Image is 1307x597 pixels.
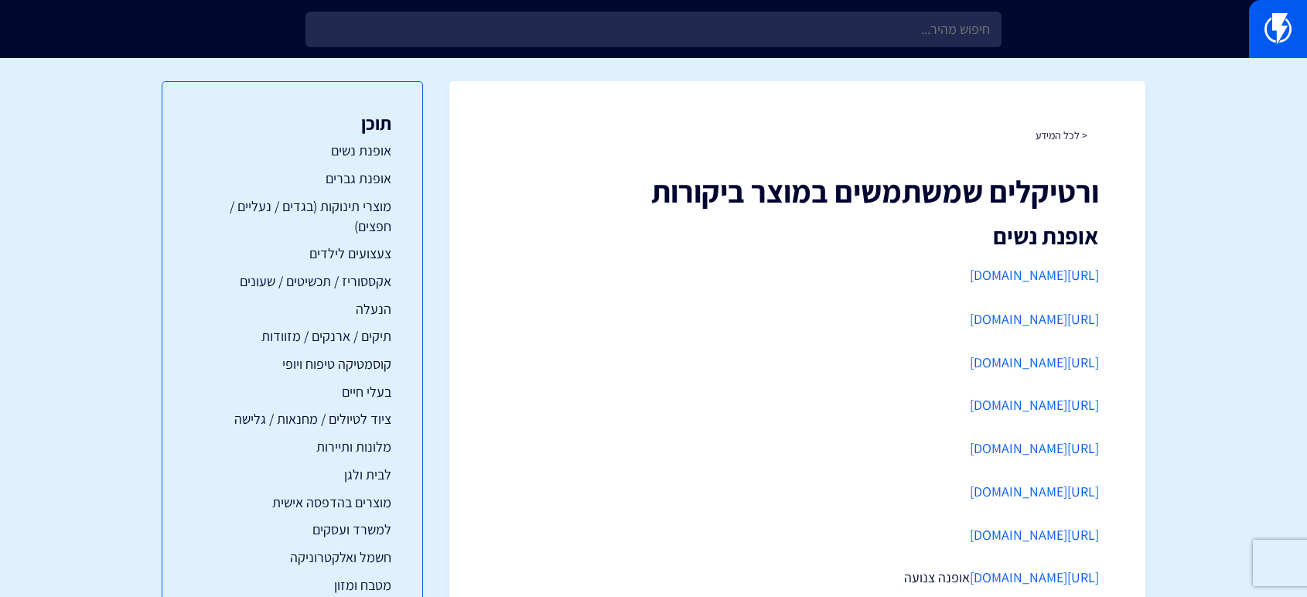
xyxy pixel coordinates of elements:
a: אופנת נשים [193,141,391,161]
h2: אופנת נשים [496,223,1099,249]
a: תיקים / ארנקים / מזוודות [193,326,391,346]
a: < לכל המידע [1036,128,1087,142]
a: למשרד ועסקים [193,520,391,540]
p: אופנה צנועה [496,568,1099,588]
a: [URL][DOMAIN_NAME] [970,310,1099,328]
a: [URL][DOMAIN_NAME] [970,266,1099,284]
a: [URL][DOMAIN_NAME] [970,526,1099,544]
a: [URL][DOMAIN_NAME] [970,353,1099,371]
a: ציוד לטיולים / מחנאות / גלישה [193,409,391,429]
a: מלונות ותיירות [193,437,391,457]
a: אקססוריז / תכשיטים / שעונים [193,271,391,292]
a: [URL][DOMAIN_NAME] [970,396,1099,414]
a: לבית ולגן [193,465,391,485]
a: חשמל ואלקטרוניקה [193,548,391,568]
a: מוצרים בהדפסה אישית [193,493,391,513]
a: הנעלה [193,299,391,319]
a: מטבח ומזון [193,575,391,595]
a: [URL][DOMAIN_NAME] [970,439,1099,457]
a: אופנת גברים [193,169,391,189]
a: מוצרי תינוקות (בגדים / נעליים / חפצים) [193,196,391,236]
h1: ורטיקלים שמשתמשים במוצר ביקורות [496,174,1099,208]
h3: תוכן [193,113,391,133]
a: [URL][DOMAIN_NAME] [970,568,1099,586]
a: צעצועים לילדים [193,244,391,264]
a: בעלי חיים [193,382,391,402]
input: חיפוש מהיר... [305,12,1002,47]
a: קוסמטיקה טיפוח ויופי [193,354,391,374]
a: [URL][DOMAIN_NAME] [970,483,1099,500]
